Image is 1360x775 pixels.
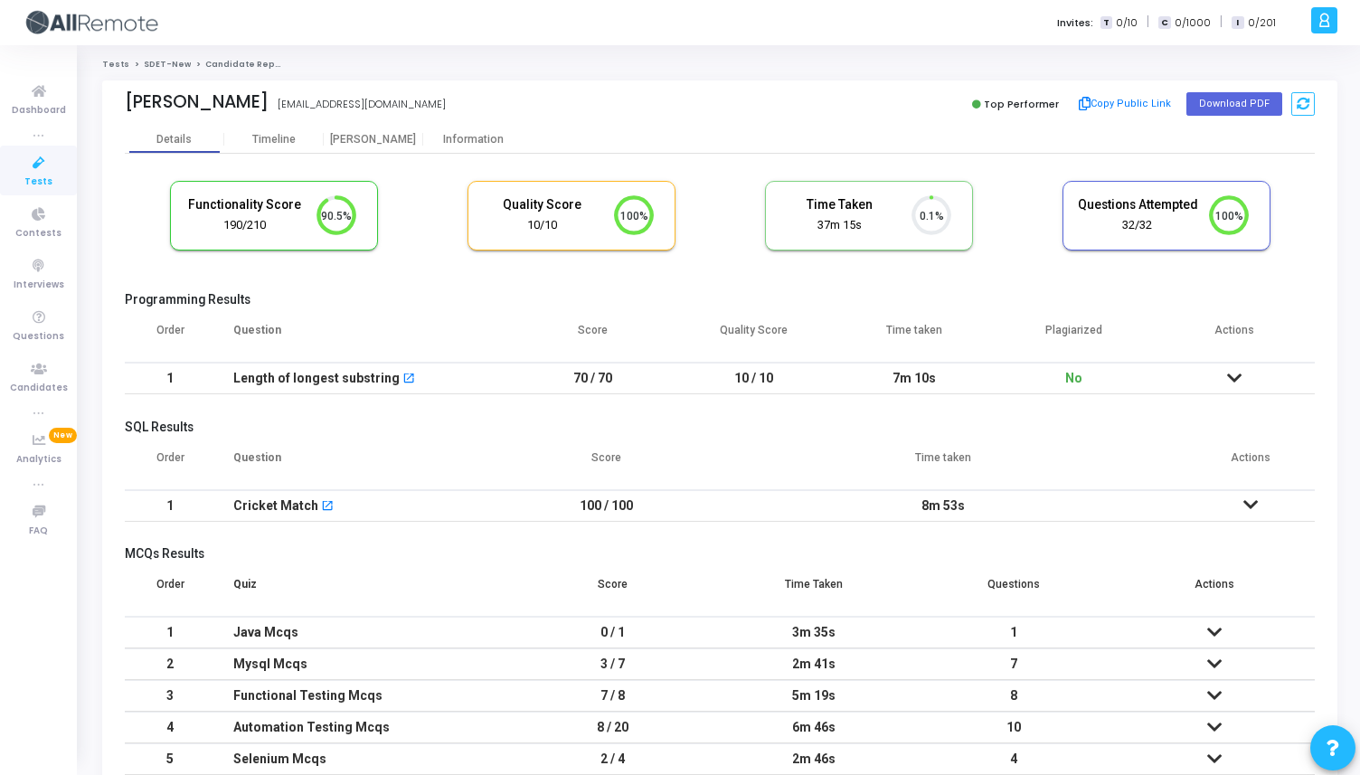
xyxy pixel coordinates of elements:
th: Plagiarized [994,312,1154,363]
span: Interviews [14,278,64,293]
div: 190/210 [184,217,306,234]
span: No [1065,371,1082,385]
span: I [1232,16,1243,30]
h5: Functionality Score [184,197,306,213]
th: Order [125,566,215,617]
span: Tests [24,175,52,190]
td: 5 [125,743,215,775]
span: 0/10 [1116,15,1138,31]
th: Time taken [701,439,1186,490]
img: logo [23,5,158,41]
div: Functional Testing Mcqs [233,681,495,711]
div: Information [423,133,523,146]
td: 4 [125,712,215,743]
h5: Questions Attempted [1077,197,1198,213]
td: 2 / 4 [513,743,713,775]
td: 0 / 1 [513,617,713,648]
td: 1 [914,617,1115,648]
th: Quiz [215,566,513,617]
td: 10 / 10 [673,363,833,394]
div: Automation Testing Mcqs [233,713,495,742]
div: [EMAIL_ADDRESS][DOMAIN_NAME] [278,97,446,112]
td: 3 [125,680,215,712]
div: 37m 15s [779,217,901,234]
th: Question [215,312,513,363]
h5: Time Taken [779,197,901,213]
div: 5m 19s [732,681,896,711]
nav: breadcrumb [102,59,1337,71]
span: 0/1000 [1175,15,1211,31]
span: Candidate Report [205,59,288,70]
td: 7 [914,648,1115,680]
mat-icon: open_in_new [321,501,334,514]
div: 2m 46s [732,744,896,774]
td: 7 / 8 [513,680,713,712]
div: Details [156,133,192,146]
h5: Quality Score [482,197,603,213]
span: | [1147,13,1149,32]
span: Dashboard [12,103,66,118]
th: Quality Score [673,312,833,363]
th: Time Taken [713,566,914,617]
mat-icon: open_in_new [402,373,415,386]
td: 3 / 7 [513,648,713,680]
th: Order [125,439,215,490]
div: [PERSON_NAME] [125,91,269,112]
div: Cricket Match [233,491,318,521]
td: 70 / 70 [513,363,673,394]
td: 8 / 20 [513,712,713,743]
span: FAQ [29,524,48,539]
div: Timeline [252,133,296,146]
div: Mysql Mcqs [233,649,495,679]
th: Question [215,439,513,490]
td: 100 / 100 [513,490,701,522]
th: Actions [1114,566,1315,617]
td: 8m 53s [701,490,1186,522]
th: Score [513,439,701,490]
button: Download PDF [1186,92,1282,116]
th: Time taken [834,312,994,363]
td: 1 [125,617,215,648]
td: 1 [125,490,215,522]
div: 2m 41s [732,649,896,679]
td: 7m 10s [834,363,994,394]
div: Selenium Mcqs [233,744,495,774]
div: Length of longest substring [233,364,400,393]
span: T [1100,16,1112,30]
td: 1 [125,363,215,394]
th: Actions [1155,312,1315,363]
div: [PERSON_NAME] [324,133,423,146]
th: Score [513,566,713,617]
div: 3m 35s [732,618,896,647]
div: Java Mcqs [233,618,495,647]
a: SDET-New [144,59,191,70]
span: 0/201 [1248,15,1276,31]
span: Candidates [10,381,68,396]
h5: MCQs Results [125,546,1315,562]
a: Tests [102,59,129,70]
th: Order [125,312,215,363]
div: 6m 46s [732,713,896,742]
h5: SQL Results [125,420,1315,435]
div: 32/32 [1077,217,1198,234]
td: 2 [125,648,215,680]
th: Actions [1186,439,1315,490]
h5: Programming Results [125,292,1315,307]
th: Questions [914,566,1115,617]
label: Invites: [1057,15,1093,31]
button: Copy Public Link [1073,90,1177,118]
span: | [1220,13,1223,32]
td: 8 [914,680,1115,712]
span: Top Performer [984,97,1059,111]
span: Questions [13,329,64,345]
th: Score [513,312,673,363]
span: New [49,428,77,443]
div: 10/10 [482,217,603,234]
td: 4 [914,743,1115,775]
span: C [1158,16,1170,30]
td: 10 [914,712,1115,743]
span: Analytics [16,452,61,468]
span: Contests [15,226,61,241]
